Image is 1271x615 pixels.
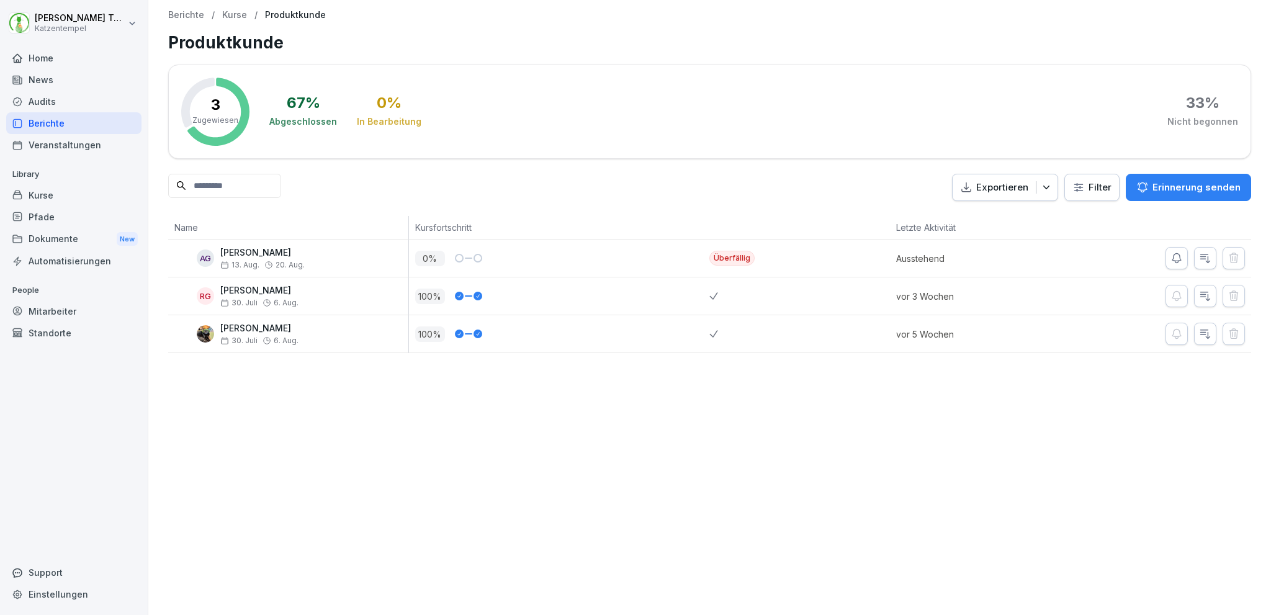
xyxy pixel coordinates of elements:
[168,30,1251,55] h1: Produktkunde
[197,325,214,343] img: bfrfte2gpd20o80c17do1vru.png
[377,96,402,110] div: 0 %
[976,181,1028,195] p: Exportieren
[212,10,215,20] p: /
[174,221,402,234] p: Name
[896,221,1034,234] p: Letzte Aktivität
[6,228,141,251] a: DokumenteNew
[6,228,141,251] div: Dokumente
[220,285,299,296] p: [PERSON_NAME]
[197,249,214,267] div: AG
[1126,174,1251,201] button: Erinnerung senden
[415,326,445,342] p: 100 %
[274,299,299,307] span: 6. Aug.
[415,289,445,304] p: 100 %
[6,300,141,322] a: Mitarbeiter
[6,281,141,300] p: People
[6,164,141,184] p: Library
[6,69,141,91] a: News
[222,10,247,20] a: Kurse
[6,250,141,272] a: Automatisierungen
[952,174,1058,202] button: Exportieren
[6,206,141,228] a: Pfade
[276,261,305,269] span: 20. Aug.
[415,251,445,266] p: 0 %
[269,115,337,128] div: Abgeschlossen
[6,583,141,605] a: Einstellungen
[6,184,141,206] a: Kurse
[192,115,238,126] p: Zugewiesen
[274,336,299,345] span: 6. Aug.
[709,251,755,266] div: Überfällig
[117,232,138,246] div: New
[357,115,421,128] div: In Bearbeitung
[168,10,204,20] a: Berichte
[6,91,141,112] a: Audits
[254,10,258,20] p: /
[287,96,320,110] div: 67 %
[220,261,259,269] span: 13. Aug.
[220,336,258,345] span: 30. Juli
[1167,115,1238,128] div: Nicht begonnen
[6,112,141,134] a: Berichte
[220,299,258,307] span: 30. Juli
[6,134,141,156] a: Veranstaltungen
[1072,181,1112,194] div: Filter
[265,10,326,20] p: Produktkunde
[896,290,1040,303] p: vor 3 Wochen
[415,221,704,234] p: Kursfortschritt
[197,287,214,305] div: RG
[220,323,299,334] p: [PERSON_NAME]
[220,248,305,258] p: [PERSON_NAME]
[1152,181,1241,194] p: Erinnerung senden
[896,252,1040,265] p: Ausstehend
[1065,174,1119,201] button: Filter
[896,328,1040,341] p: vor 5 Wochen
[1186,96,1219,110] div: 33 %
[6,322,141,344] a: Standorte
[35,24,125,33] p: Katzentempel
[211,97,220,112] p: 3
[35,13,125,24] p: [PERSON_NAME] Terjung
[6,562,141,583] div: Support
[6,47,141,69] a: Home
